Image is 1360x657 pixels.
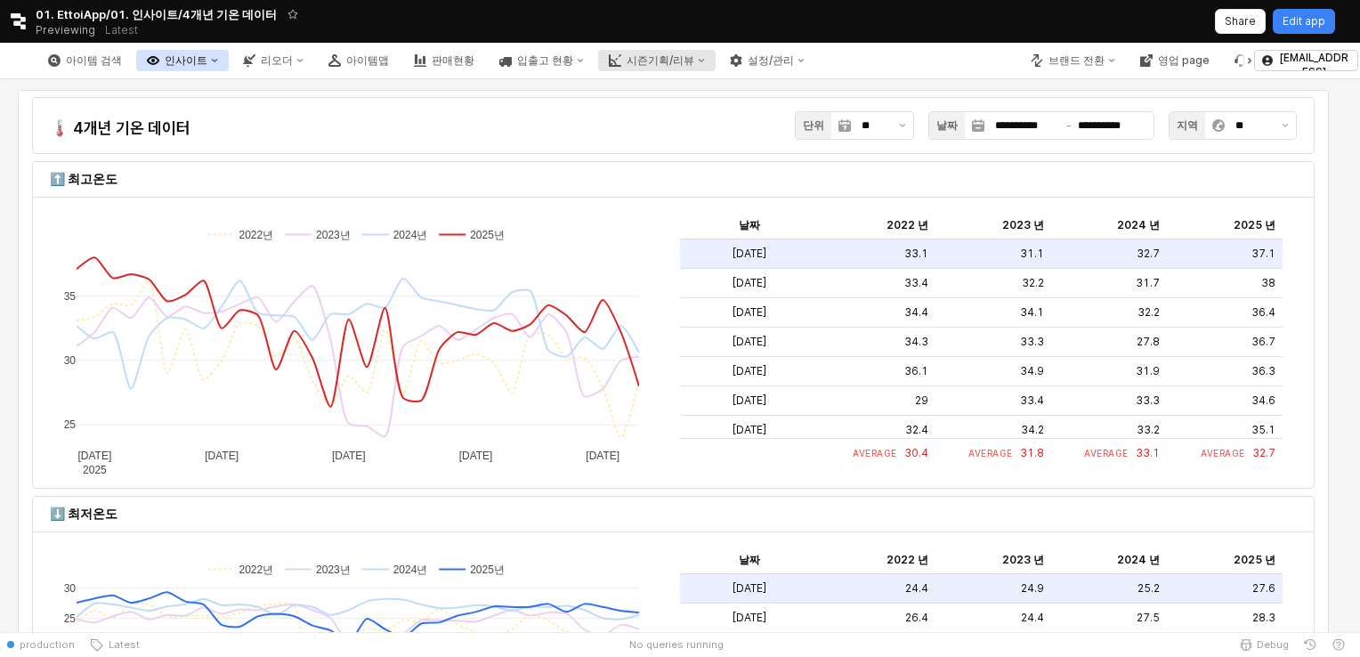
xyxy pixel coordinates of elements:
span: Previewing [36,21,95,39]
span: 34.9 [1020,364,1044,378]
span: [DATE] [733,305,766,320]
div: 지역 [1177,117,1198,134]
span: 24.4 [1021,611,1044,625]
button: Add app to favorites [284,5,302,23]
h6: ⬆️ 최고온도 [50,171,1297,187]
span: 27.6 [1252,581,1275,596]
button: 영업 page [1129,50,1220,71]
button: Help [1324,632,1353,657]
span: 33.1 [904,247,928,261]
button: 인사이트 [136,50,229,71]
span: 날짜 [739,218,760,232]
span: 31.8 [1020,446,1044,459]
span: 28.3 [1252,611,1275,625]
span: 2025 년 [1234,553,1275,567]
span: 29 [915,393,928,408]
span: production [20,637,75,652]
div: 판매현황 [432,54,474,67]
span: 날짜 [739,553,760,567]
span: 32.7 [1252,446,1275,459]
button: 리오더 [232,50,314,71]
span: 33.2 [1137,423,1160,437]
button: Share app [1215,9,1266,34]
button: 아이템맵 [318,50,400,71]
div: 설정/관리 [748,54,794,67]
span: 33.4 [1020,393,1044,408]
span: 26.4 [905,611,928,625]
span: 2024 년 [1117,218,1160,232]
span: 34.6 [1251,393,1275,408]
button: 제안 사항 표시 [892,112,913,139]
span: 31.9 [1136,364,1160,378]
span: 32.7 [1137,247,1160,261]
div: 영업 page [1158,54,1210,67]
div: Menu item 6 [1224,50,1268,71]
span: 33.3 [1020,335,1044,349]
span: 33.3 [1136,393,1160,408]
p: [EMAIL_ADDRESS] [1278,51,1350,79]
p: Share [1225,14,1256,28]
span: 32.2 [1137,305,1160,320]
span: 36.7 [1251,335,1275,349]
span: Average [853,448,904,458]
div: 시즌기획/리뷰 [627,54,694,67]
span: [DATE] [733,364,766,378]
span: 34.3 [904,335,928,349]
span: 36.3 [1251,364,1275,378]
span: 2022 년 [886,553,928,567]
span: 36.1 [904,364,928,378]
span: [DATE] [733,423,766,437]
span: 2023 년 [1002,218,1044,232]
span: [DATE] [733,247,766,261]
span: 34.2 [1021,423,1044,437]
span: Average [1201,448,1252,458]
p: 🌡️ 4개년 기온 데이터 [50,116,190,140]
button: 판매현황 [403,50,485,71]
span: 31.7 [1136,276,1160,290]
span: 30.4 [904,446,928,459]
p: Edit app [1283,14,1325,28]
button: History [1296,632,1324,657]
span: 33.4 [904,276,928,290]
span: No queries running [629,637,724,652]
div: 아이템맵 [346,54,389,67]
span: [DATE] [733,393,766,408]
span: 38 [1261,276,1275,290]
div: 입출고 현황 [517,54,573,67]
span: Average [968,448,1020,458]
span: 35.1 [1251,423,1275,437]
button: [EMAIL_ADDRESS] [1254,50,1358,71]
span: 32.4 [905,423,928,437]
button: 아이템 검색 [37,50,133,71]
span: [DATE] [733,335,766,349]
span: [DATE] [733,611,766,625]
span: 24.9 [1021,581,1044,596]
h6: ⬇️ 최저온도 [50,506,1297,522]
div: 리오더 [261,54,293,67]
button: Edit app [1273,9,1335,34]
span: 33.1 [1136,446,1160,459]
div: 아이템 검색 [66,54,122,67]
div: 브랜드 전환 [1048,54,1105,67]
button: 브랜드 전환 [1020,50,1126,71]
div: Previewing Latest [36,18,148,43]
div: 인사이트 [165,54,207,67]
span: 2025 년 [1234,218,1275,232]
button: 입출고 현황 [489,50,595,71]
span: Latest [103,637,140,652]
button: Latest [82,632,147,657]
div: 시즌기획/리뷰 [598,50,716,71]
button: 제안 사항 표시 [1275,112,1296,139]
span: 2022 년 [886,218,928,232]
span: 24.4 [905,581,928,596]
span: Average [1084,448,1136,458]
span: 2024 년 [1117,553,1160,567]
div: 단위 [803,117,824,134]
